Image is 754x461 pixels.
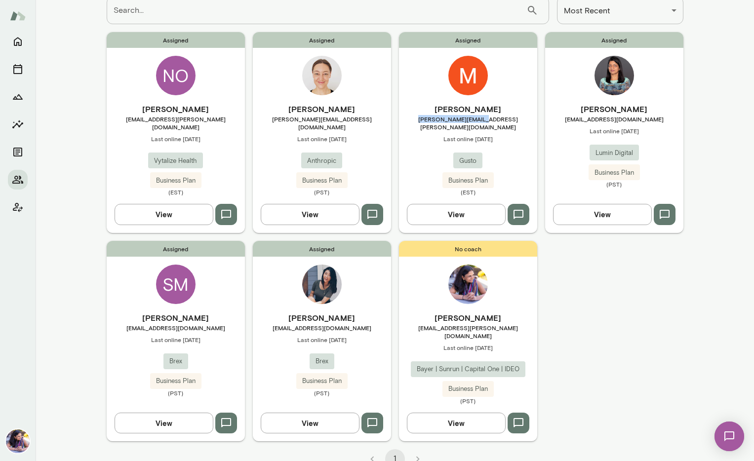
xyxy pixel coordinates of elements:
button: Documents [8,142,28,162]
span: Business Plan [150,176,201,186]
button: View [115,413,213,433]
span: (PST) [253,389,391,397]
img: Jane Leibrock [302,56,342,95]
span: Gusto [453,156,482,166]
h6: [PERSON_NAME] [253,103,391,115]
span: (PST) [107,389,245,397]
h6: [PERSON_NAME] [545,103,683,115]
span: Assigned [545,32,683,48]
span: [EMAIL_ADDRESS][DOMAIN_NAME] [253,324,391,332]
img: Mento [10,6,26,25]
button: View [407,413,506,433]
span: (EST) [399,188,537,196]
button: Sessions [8,59,28,79]
h6: [PERSON_NAME] [399,312,537,324]
span: (EST) [107,188,245,196]
span: [EMAIL_ADDRESS][DOMAIN_NAME] [545,115,683,123]
h6: [PERSON_NAME] [253,312,391,324]
button: Client app [8,197,28,217]
span: Business Plan [442,384,494,394]
h6: [PERSON_NAME] [107,103,245,115]
img: Aradhana Goel [448,265,488,304]
button: View [553,204,652,225]
h6: [PERSON_NAME] [107,312,245,324]
span: Business Plan [442,176,494,186]
span: Assigned [107,32,245,48]
span: Assigned [107,241,245,257]
button: View [115,204,213,225]
span: (PST) [253,188,391,196]
span: Bayer | Sunrun | Capital One | IDEO [411,364,525,374]
span: Brex [163,356,188,366]
span: Last online [DATE] [107,336,245,344]
span: (PST) [399,397,537,405]
span: Brex [310,356,334,366]
span: Business Plan [296,376,348,386]
button: Members [8,170,28,190]
span: (PST) [545,180,683,188]
img: Aradhana Goel [6,429,30,453]
span: Business Plan [296,176,348,186]
button: Home [8,32,28,51]
span: Assigned [253,32,391,48]
span: Anthropic [301,156,342,166]
span: [PERSON_NAME][EMAIL_ADDRESS][PERSON_NAME][DOMAIN_NAME] [399,115,537,131]
span: Last online [DATE] [399,135,537,143]
div: NO [156,56,196,95]
span: [EMAIL_ADDRESS][DOMAIN_NAME] [107,324,245,332]
button: View [261,413,359,433]
div: SM [156,265,196,304]
span: Business Plan [150,376,201,386]
img: Mike Hardy [448,56,488,95]
span: [EMAIL_ADDRESS][PERSON_NAME][DOMAIN_NAME] [399,324,537,340]
span: Last online [DATE] [399,344,537,351]
span: No coach [399,241,537,257]
span: Assigned [253,241,391,257]
span: Last online [DATE] [545,127,683,135]
span: Last online [DATE] [253,135,391,143]
button: View [407,204,506,225]
img: Bhavna Mittal [595,56,634,95]
span: [EMAIL_ADDRESS][PERSON_NAME][DOMAIN_NAME] [107,115,245,131]
button: Growth Plan [8,87,28,107]
span: Last online [DATE] [253,336,391,344]
span: Assigned [399,32,537,48]
span: Lumin Digital [590,148,639,158]
span: [PERSON_NAME][EMAIL_ADDRESS][DOMAIN_NAME] [253,115,391,131]
span: Business Plan [589,168,640,178]
button: View [261,204,359,225]
span: Last online [DATE] [107,135,245,143]
button: Insights [8,115,28,134]
span: Vytalize Health [148,156,203,166]
h6: [PERSON_NAME] [399,103,537,115]
img: Annie Xue [302,265,342,304]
